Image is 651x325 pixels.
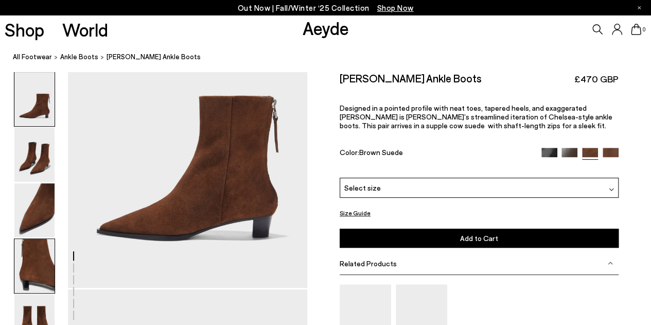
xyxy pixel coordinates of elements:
[359,148,403,157] span: Brown Suede
[14,183,55,237] img: Harriet Suede Ankle Boots - Image 3
[14,72,55,126] img: Harriet Suede Ankle Boots - Image 1
[14,239,55,293] img: Harriet Suede Ankle Boots - Image 4
[13,43,651,72] nav: breadcrumb
[13,52,52,62] a: All Footwear
[238,2,414,14] p: Out Now | Fall/Winter ‘25 Collection
[631,24,641,35] a: 0
[641,27,646,32] span: 0
[574,73,619,85] span: £470 GBP
[62,21,108,39] a: World
[340,259,397,268] span: Related Products
[340,229,619,248] button: Add to Cart
[340,207,371,219] button: Size Guide
[60,53,98,61] span: ankle boots
[340,72,482,84] h2: [PERSON_NAME] Ankle Boots
[344,182,381,193] span: Select size
[302,17,348,39] a: Aeyde
[460,234,498,243] span: Add to Cart
[608,261,613,266] img: svg%3E
[5,21,44,39] a: Shop
[60,52,98,62] a: ankle boots
[609,187,614,192] img: svg%3E
[340,104,619,130] p: Designed in a pointed profile with neat toes, tapered heels, and exaggerated [PERSON_NAME] is [PE...
[377,3,414,12] span: Navigate to /collections/new-in
[340,148,532,160] div: Color:
[14,128,55,182] img: Harriet Suede Ankle Boots - Image 2
[107,52,201,62] span: [PERSON_NAME] Ankle Boots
